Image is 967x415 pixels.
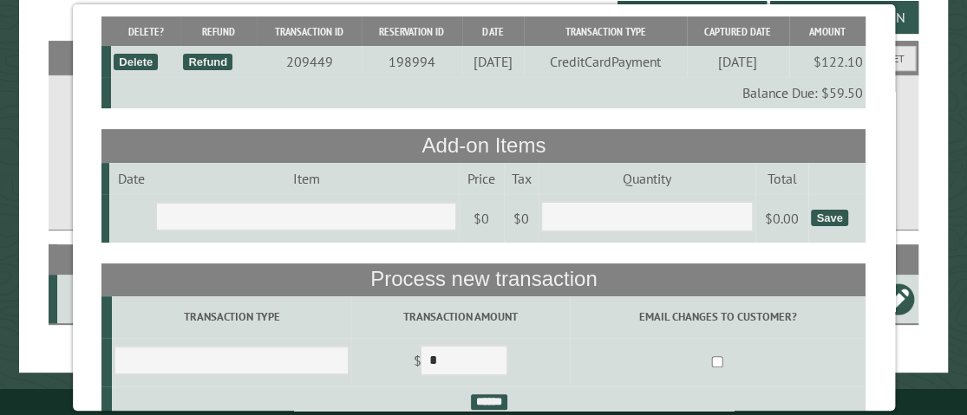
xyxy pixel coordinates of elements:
td: [DATE] [686,46,788,77]
td: Quantity [539,163,755,194]
div: Refund [183,54,232,70]
th: Refund [180,16,257,47]
td: [DATE] [461,46,524,77]
div: 24 [64,290,106,308]
label: Transaction Type [114,308,349,325]
td: Total [755,163,807,194]
td: Price [459,163,504,194]
button: Add a Reservation [770,1,918,34]
div: Domain Overview [66,111,155,122]
div: Save [811,210,847,226]
td: Item [153,163,459,194]
div: Keywords by Traffic [192,111,292,122]
td: $0.00 [755,194,807,243]
button: Edit Add-on Items [617,1,767,34]
img: website_grey.svg [28,45,42,59]
th: Transaction ID [257,16,362,47]
td: 198994 [362,46,461,77]
td: $ [351,338,569,386]
th: Delete? [111,16,180,47]
div: v 4.0.25 [49,28,85,42]
th: Amount [788,16,866,47]
td: CreditCardPayment [524,46,686,77]
h2: Filters [49,41,919,74]
img: tab_domain_overview_orange.svg [47,109,61,123]
img: tab_keywords_by_traffic_grey.svg [173,109,186,123]
label: Email changes to customer? [572,308,862,325]
td: $0 [459,194,504,243]
td: $0 [504,194,539,243]
td: Tax [504,163,539,194]
th: Date [461,16,524,47]
label: Transaction Amount [354,308,566,325]
td: Balance Due: $59.50 [111,77,866,108]
div: Domain: [DOMAIN_NAME] [45,45,191,59]
th: Process new transaction [101,263,866,296]
div: Delete [114,54,158,70]
td: Date [109,163,154,194]
td: $122.10 [788,46,866,77]
th: Reservation ID [362,16,461,47]
th: Add-on Items [101,129,866,162]
th: Transaction Type [524,16,686,47]
th: Site [57,244,108,275]
img: logo_orange.svg [28,28,42,42]
th: Captured Date [686,16,788,47]
td: 209449 [257,46,362,77]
